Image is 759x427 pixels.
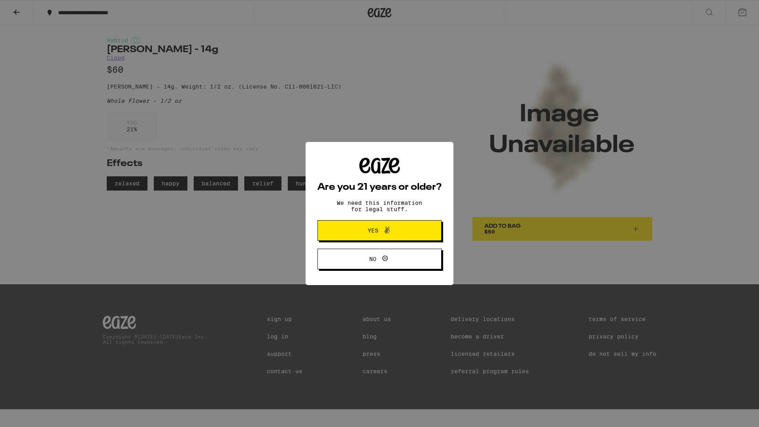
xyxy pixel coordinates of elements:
button: Yes [317,220,442,241]
span: No [369,256,376,262]
span: Yes [368,228,378,233]
iframe: Opens a widget where you can find more information [710,403,751,423]
h2: Are you 21 years or older? [317,183,442,192]
p: We need this information for legal stuff. [330,200,429,212]
button: No [317,249,442,269]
